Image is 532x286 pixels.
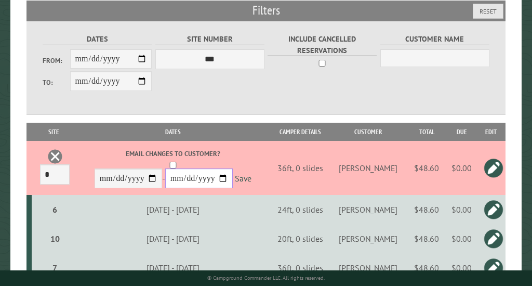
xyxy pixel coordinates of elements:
[43,33,152,45] label: Dates
[380,33,489,45] label: Customer Name
[271,195,330,224] td: 24ft, 0 slides
[271,123,330,141] th: Camper Details
[330,123,406,141] th: Customer
[473,4,503,19] button: Reset
[77,149,269,159] label: Email changes to customer?
[330,141,406,195] td: [PERSON_NAME]
[271,224,330,253] td: 20ft, 0 slides
[330,224,406,253] td: [PERSON_NAME]
[476,123,506,141] th: Edit
[447,253,476,282] td: $0.00
[268,33,377,56] label: Include Cancelled Reservations
[406,123,447,141] th: Total
[155,33,264,45] label: Site Number
[330,253,406,282] td: [PERSON_NAME]
[32,123,75,141] th: Site
[447,195,476,224] td: $0.00
[77,233,269,244] div: [DATE] - [DATE]
[330,195,406,224] td: [PERSON_NAME]
[36,263,74,273] div: 7
[77,204,269,215] div: [DATE] - [DATE]
[26,1,506,20] h2: Filters
[36,204,74,215] div: 6
[406,253,447,282] td: $48.60
[447,123,476,141] th: Due
[406,141,447,195] td: $48.60
[406,195,447,224] td: $48.60
[77,149,269,191] div: -
[447,141,476,195] td: $0.00
[36,233,74,244] div: 10
[75,123,271,141] th: Dates
[43,77,70,87] label: To:
[271,141,330,195] td: 36ft, 0 slides
[447,224,476,253] td: $0.00
[77,263,269,273] div: [DATE] - [DATE]
[207,275,325,281] small: © Campground Commander LLC. All rights reserved.
[235,174,251,184] a: Save
[43,56,70,66] label: From:
[271,253,330,282] td: 36ft, 0 slides
[47,149,63,164] a: Delete this reservation
[406,224,447,253] td: $48.60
